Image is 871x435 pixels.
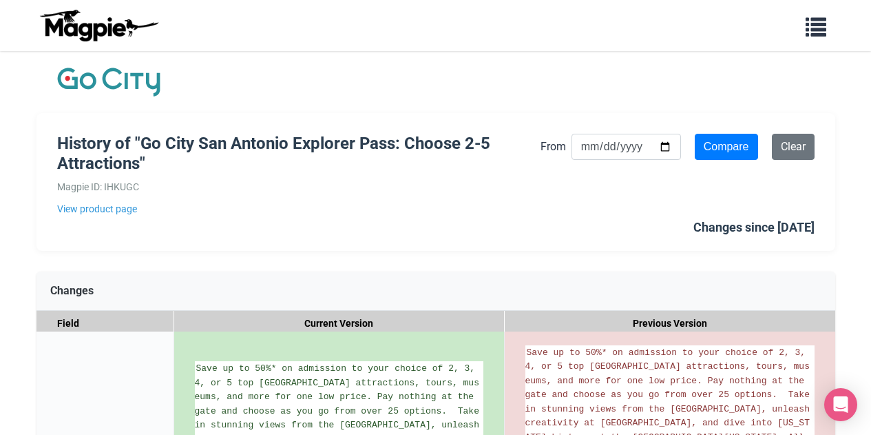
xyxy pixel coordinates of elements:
div: Magpie ID: IHKUGC [57,179,541,194]
div: Open Intercom Messenger [824,388,857,421]
a: View product page [57,201,541,216]
div: Previous Version [505,311,835,336]
div: Field [36,311,174,336]
div: Changes since [DATE] [693,218,815,238]
input: Compare [695,134,758,160]
h1: History of "Go City San Antonio Explorer Pass: Choose 2-5 Attractions" [57,134,541,174]
img: logo-ab69f6fb50320c5b225c76a69d11143b.png [36,9,160,42]
label: From [541,138,566,156]
img: Company Logo [57,65,160,99]
div: Changes [36,272,835,311]
a: Clear [772,134,815,160]
div: Current Version [174,311,505,336]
